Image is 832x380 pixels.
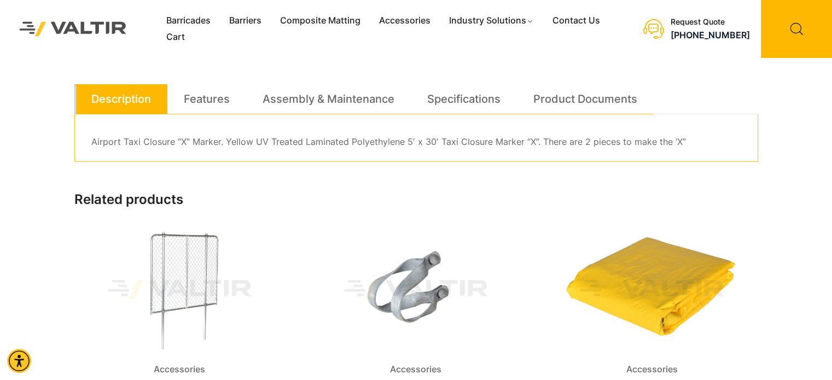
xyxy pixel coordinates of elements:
span: Accessories [618,361,685,378]
a: Product Documents [533,84,637,114]
a: Cart [157,29,194,45]
a: Composite Matting [271,13,370,29]
img: Valtir Rentals [8,10,138,47]
a: Barricades [157,13,220,29]
img: Accessories [74,227,284,353]
a: Contact Us [543,13,609,29]
a: Barriers [220,13,271,29]
a: Accessories [370,13,440,29]
a: Features [184,84,230,114]
h2: Related products [74,192,758,208]
a: Assembly & Maintenance [263,84,394,114]
span: Accessories [382,361,450,378]
div: Accessibility Menu [7,349,31,373]
a: Specifications [427,84,501,114]
a: Industry Solutions [440,13,543,29]
span: Accessories [146,361,213,378]
p: Airport Taxi Closure “X” Marker. Yellow UV Treated Laminated Polyethylene 5′ x 30′ Taxi Closure M... [91,134,741,150]
a: call (888) 496-3625 [671,30,750,40]
div: Request Quote [671,17,750,27]
img: Accessories [310,227,520,353]
img: A folded yellow tarp or blanket, neatly arranged, with a textured surface. [546,227,757,353]
a: Description [91,84,151,114]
